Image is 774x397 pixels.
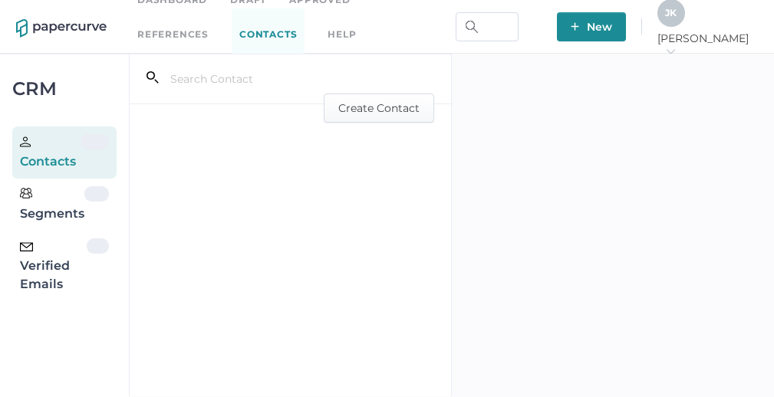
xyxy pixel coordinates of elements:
[324,100,434,114] a: Create Contact
[338,94,420,122] span: Create Contact
[456,12,519,41] input: Search Workspace
[20,242,33,251] img: email-icon-black.c777dcea.svg
[20,186,84,223] div: Segments
[12,82,117,96] div: CRM
[571,22,579,31] img: plus-white.e19ec114.svg
[159,64,360,94] input: Search Contact
[20,187,32,199] img: segments.b9481e3d.svg
[232,8,305,61] a: Contacts
[20,134,81,171] div: Contacts
[324,94,434,123] button: Create Contact
[665,46,676,57] i: arrow_right
[328,26,356,43] div: help
[20,136,31,147] img: person.20a629c4.svg
[147,71,159,84] i: search_left
[137,26,209,43] a: References
[665,7,677,18] span: J K
[657,31,758,59] span: [PERSON_NAME]
[16,19,107,38] img: papercurve-logo-colour.7244d18c.svg
[571,12,612,41] span: New
[466,21,478,33] img: search.bf03fe8b.svg
[20,238,87,294] div: Verified Emails
[557,12,626,41] button: New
